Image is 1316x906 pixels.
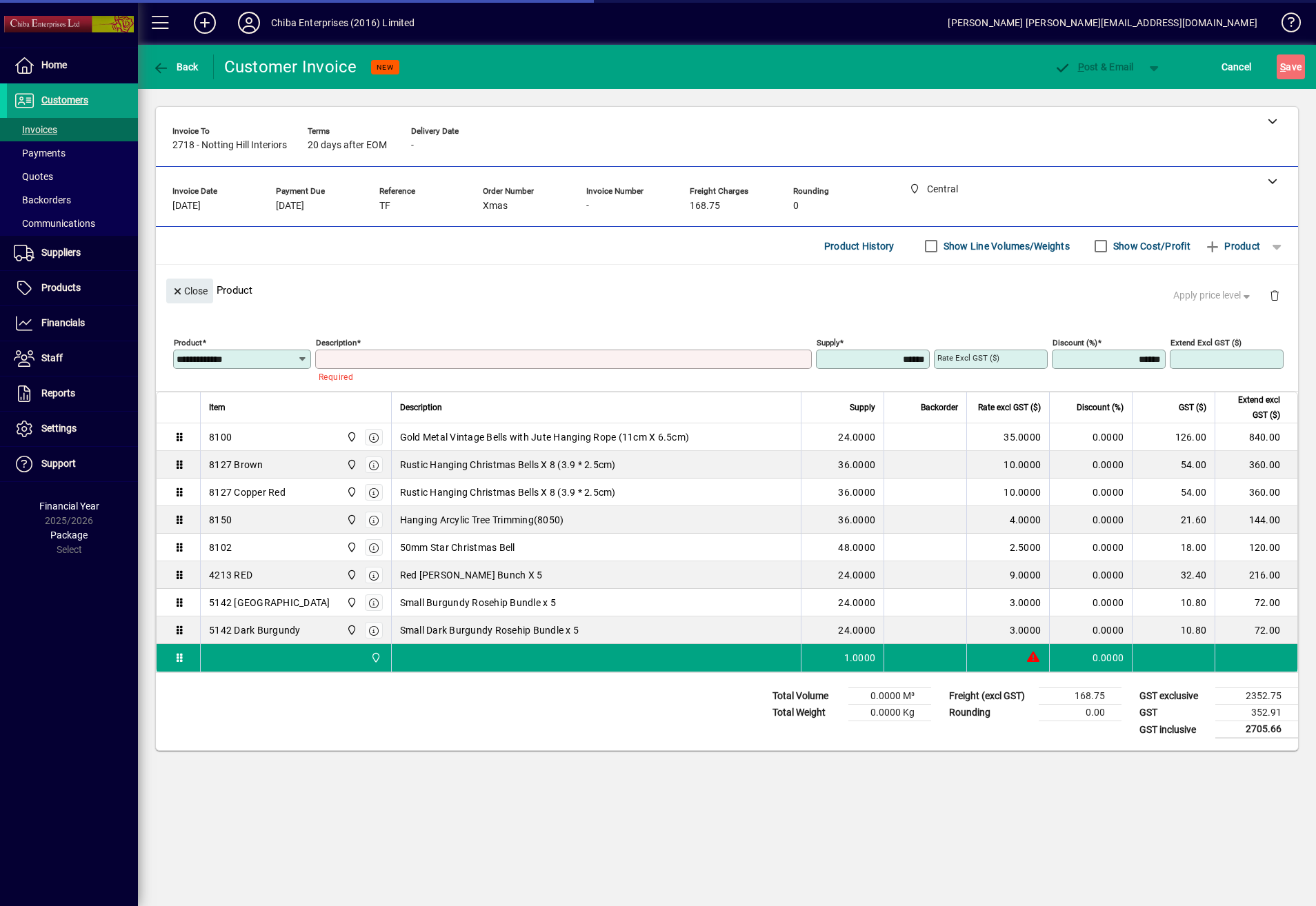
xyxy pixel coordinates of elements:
[400,430,690,444] span: Gold Metal Vintage Bells with Jute Hanging Rope (11cm X 6.5cm)
[1258,289,1291,301] app-page-header-button: Delete
[152,61,199,72] span: Back
[14,124,57,135] span: Invoices
[975,623,1041,637] div: 3.0000
[848,688,931,705] td: 0.0000 M³
[942,688,1039,705] td: Freight (excl GST)
[1077,400,1124,415] span: Discount (%)
[1049,589,1132,616] td: 0.0000
[41,352,63,363] span: Staff
[848,705,931,721] td: 0.0000 Kg
[400,485,616,499] span: Rustic Hanging Christmas Bells X 8 (3.9 * 2.5cm)
[483,201,508,212] span: Xmas
[14,148,66,159] span: Payments
[7,412,138,446] a: Settings
[41,458,76,469] span: Support
[1049,534,1132,561] td: 0.0000
[975,430,1041,444] div: 35.0000
[7,376,138,411] a: Reports
[1168,283,1259,308] button: Apply price level
[1133,688,1215,705] td: GST exclusive
[41,282,81,293] span: Products
[975,513,1041,527] div: 4.0000
[1179,400,1206,415] span: GST ($)
[209,541,232,554] div: 8102
[1049,561,1132,589] td: 0.0000
[838,458,875,472] span: 36.0000
[209,485,286,499] div: 8127 Copper Red
[1078,61,1084,72] span: P
[163,284,217,296] app-page-header-button: Close
[319,369,801,383] mat-error: Required
[7,165,138,188] a: Quotes
[1049,423,1132,451] td: 0.0000
[1280,56,1302,78] span: ave
[172,201,201,212] span: [DATE]
[1132,561,1215,589] td: 32.40
[14,218,95,229] span: Communications
[41,59,67,70] span: Home
[1110,239,1190,253] label: Show Cost/Profit
[838,430,875,444] span: 24.0000
[838,568,875,582] span: 24.0000
[1049,506,1132,534] td: 0.0000
[227,10,271,35] button: Profile
[400,513,564,527] span: Hanging Arcylic Tree Trimming(8050)
[343,623,359,638] span: Central
[400,541,515,554] span: 50mm Star Christmas Bell
[819,234,900,259] button: Product History
[766,705,848,721] td: Total Weight
[166,279,213,303] button: Close
[343,457,359,472] span: Central
[377,63,394,72] span: NEW
[1132,589,1215,616] td: 10.80
[1215,479,1297,506] td: 360.00
[149,54,202,79] button: Back
[937,353,999,363] mat-label: Rate excl GST ($)
[1133,705,1215,721] td: GST
[1215,589,1297,616] td: 72.00
[7,236,138,270] a: Suppliers
[156,265,1298,315] div: Product
[975,568,1041,582] div: 9.0000
[1132,616,1215,644] td: 10.80
[343,567,359,583] span: Central
[690,201,720,212] span: 168.75
[975,458,1041,472] div: 10.0000
[793,201,799,212] span: 0
[41,94,88,105] span: Customers
[586,201,589,212] span: -
[975,541,1041,554] div: 2.5000
[14,171,53,182] span: Quotes
[7,141,138,165] a: Payments
[1218,54,1255,79] button: Cancel
[942,705,1039,721] td: Rounding
[7,118,138,141] a: Invoices
[400,596,556,610] span: Small Burgundy Rosehip Bundle x 5
[978,400,1041,415] span: Rate excl GST ($)
[7,212,138,235] a: Communications
[316,338,357,348] mat-label: Description
[921,400,958,415] span: Backorder
[766,688,848,705] td: Total Volume
[209,623,301,637] div: 5142 Dark Burgundy
[1047,54,1141,79] button: Post & Email
[411,140,414,151] span: -
[174,338,202,348] mat-label: Product
[1132,506,1215,534] td: 21.60
[1258,279,1291,312] button: Delete
[7,188,138,212] a: Backorders
[14,194,71,205] span: Backorders
[41,247,81,258] span: Suppliers
[343,430,359,445] span: Central
[209,458,263,472] div: 8127 Brown
[1053,338,1097,348] mat-label: Discount (%)
[838,623,875,637] span: 24.0000
[1277,54,1305,79] button: Save
[41,387,75,399] span: Reports
[1215,534,1297,561] td: 120.00
[138,54,214,79] app-page-header-button: Back
[183,10,227,35] button: Add
[39,501,99,512] span: Financial Year
[1215,423,1297,451] td: 840.00
[838,513,875,527] span: 36.0000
